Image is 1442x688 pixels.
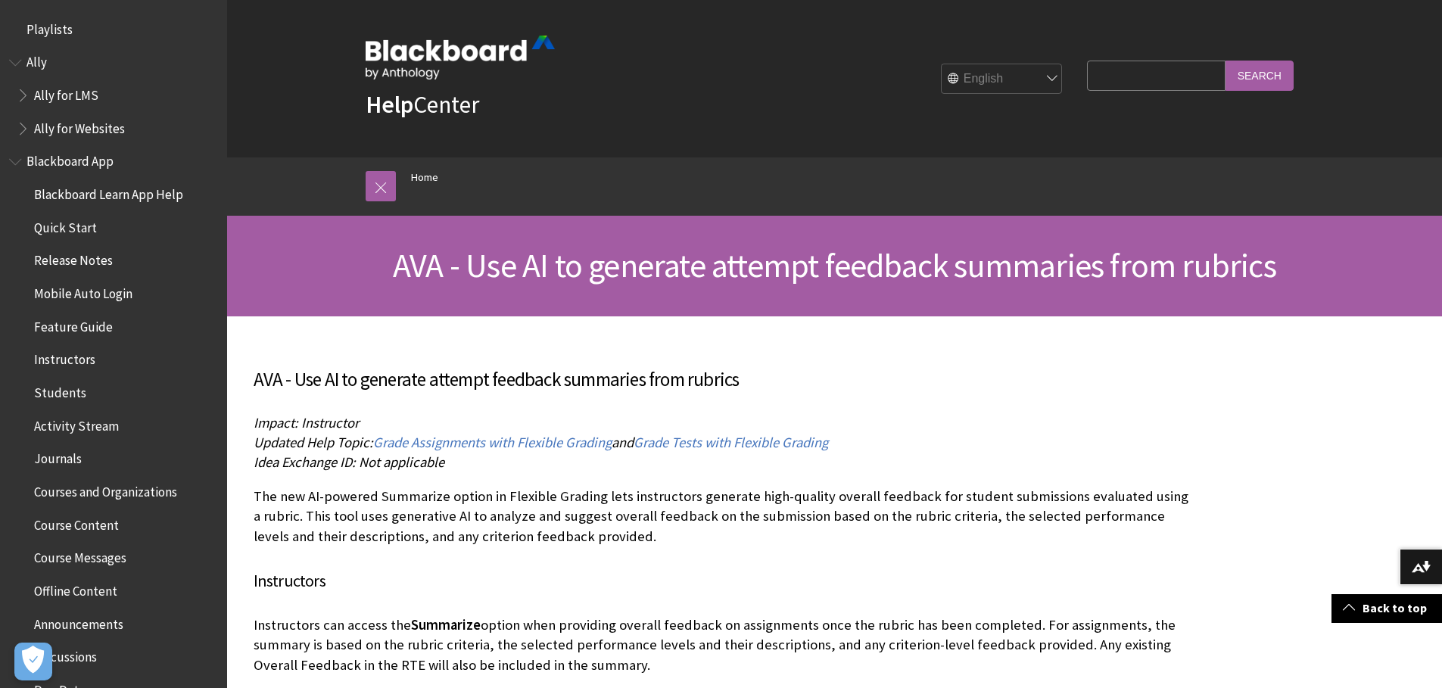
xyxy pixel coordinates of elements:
p: The new AI-powered Summarize option in Flexible Grading lets instructors generate high-quality ov... [254,487,1192,546]
span: Grade Tests with Flexible Grading [634,434,828,451]
span: Impact: Instructor [254,414,359,431]
a: Grade Tests with Flexible Grading [634,434,828,452]
strong: Help [366,89,413,120]
span: Course Content [34,512,119,533]
span: Activity Stream [34,413,119,434]
span: Playlists [26,17,73,37]
span: Ally for Websites [34,116,125,136]
select: Site Language Selector [942,64,1063,95]
span: Quick Start [34,215,97,235]
input: Search [1226,61,1294,90]
span: Announcements [34,612,123,632]
span: Students [34,380,86,400]
img: Blackboard by Anthology [366,36,555,79]
span: Ally [26,50,47,70]
nav: Book outline for Playlists [9,17,218,42]
span: Journals [34,447,82,467]
span: Courses and Organizations [34,479,177,500]
a: HelpCenter [366,89,479,120]
a: Grade Assignments with Flexible Grading [373,434,612,452]
span: and [612,434,634,451]
p: Instructors can access the option when providing overall feedback on assignments once the rubric ... [254,615,1192,675]
nav: Book outline for Anthology Ally Help [9,50,218,142]
span: Grade Assignments with Flexible Grading [373,434,612,451]
span: Idea Exchange ID: Not applicable [254,453,444,471]
h3: AVA - Use AI to generate attempt feedback summaries from rubrics [254,366,1192,394]
span: Summarize [411,616,481,634]
span: Feature Guide [34,314,113,335]
a: Home [411,168,438,187]
a: Back to top [1331,594,1442,622]
span: Instructors [34,347,95,368]
span: AVA - Use AI to generate attempt feedback summaries from rubrics [393,244,1276,286]
span: Blackboard Learn App Help [34,182,183,202]
span: Offline Content [34,578,117,599]
span: Course Messages [34,546,126,566]
span: Ally for LMS [34,82,98,103]
span: Blackboard App [26,149,114,170]
span: Mobile Auto Login [34,281,132,301]
span: Release Notes [34,248,113,269]
button: Open Preferences [14,643,52,680]
h4: Instructors [254,568,1192,593]
span: Discussions [34,644,97,665]
span: Updated Help Topic: [254,434,373,451]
